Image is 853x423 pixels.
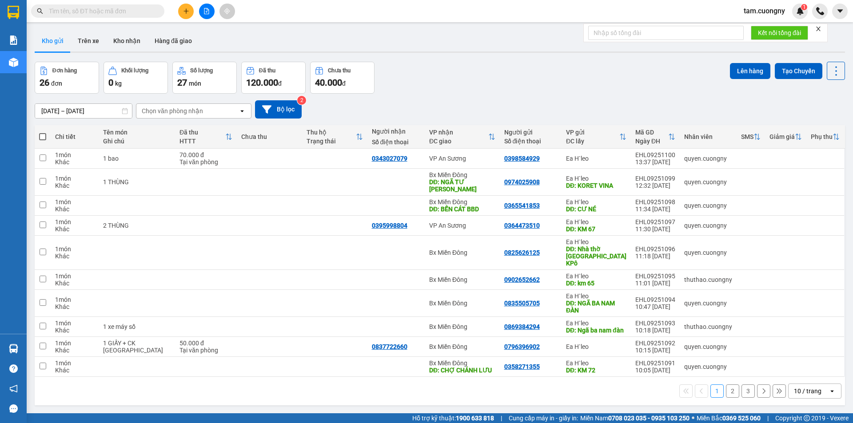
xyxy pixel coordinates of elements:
div: Bx Miền Đông [429,171,495,178]
button: Lên hàng [730,63,770,79]
div: quyen.cuongny [684,222,732,229]
div: Ea H`leo [566,360,626,367]
th: Toggle SortBy [765,125,806,149]
div: thuthao.cuongny [684,323,732,330]
div: 1 món [55,320,94,327]
div: quyen.cuongny [684,300,732,307]
div: DĐ: Nhà thờ Vinh Hà Chư KPô [566,245,626,267]
div: EHL09251091 [635,360,675,367]
div: Bx Miền Đông [429,300,495,307]
button: Trên xe [71,30,106,51]
div: Ea H`leo [566,218,626,225]
span: đơn [51,80,62,87]
div: 1 món [55,340,94,347]
img: solution-icon [9,36,18,45]
div: 1 món [55,218,94,225]
div: 0835505705 [504,300,540,307]
div: DĐ: CƯ NÉ [566,206,626,213]
span: 27 [177,77,187,88]
div: EHL09251097 [635,218,675,225]
div: 1 bao [103,155,171,162]
div: EHL09251095 [635,273,675,280]
span: close [815,26,821,32]
div: SMS [741,133,753,140]
sup: 2 [297,96,306,105]
div: DĐ: KM 67 [566,225,626,233]
div: 1 món [55,296,94,303]
div: 1 món [55,273,94,280]
div: VP gửi [566,129,619,136]
div: 11:30 [DATE] [635,225,675,233]
span: ⚪️ [692,416,694,420]
div: VP nhận [429,129,488,136]
div: 0343027079 [372,155,407,162]
th: Toggle SortBy [737,125,765,149]
div: DĐ: NGÃ TƯ HÒA LÂN [429,178,495,193]
div: quyen.cuongny [684,343,732,350]
div: 0395998804 [372,222,407,229]
span: Hỗ trợ kỹ thuật: [412,413,494,423]
div: quyen.cuongny [684,363,732,370]
div: Khác [55,327,94,334]
div: 13:37 [DATE] [635,158,675,166]
div: Bx Miền Đông [429,323,495,330]
th: Toggle SortBy [175,125,237,149]
div: Khác [55,303,94,310]
div: Bx Miền Đông [429,198,495,206]
div: EHL09251100 [635,151,675,158]
button: Chưa thu40.000đ [310,62,375,94]
button: Tạo Chuyến [775,63,822,79]
div: Khác [55,253,94,260]
div: DĐ: BẾN CÁT BBD [429,206,495,213]
div: DĐ: CHỢ CHÁNH LƯU [429,367,495,374]
div: 10 / trang [794,387,821,395]
div: 50.000 đ [179,340,232,347]
div: 0796396902 [504,343,540,350]
div: Tại văn phòng [179,158,232,166]
button: Khối lượng0kg [104,62,168,94]
button: 1 [710,384,724,398]
div: 0869384294 [504,323,540,330]
div: Mã GD [635,129,668,136]
strong: 0708 023 035 - 0935 103 250 [608,415,690,422]
svg: open [239,107,246,115]
div: 10:47 [DATE] [635,303,675,310]
div: ĐC lấy [566,138,619,145]
div: 2 THÙNG [103,222,171,229]
div: Ea H`leo [566,320,626,327]
div: Ea H`leo [566,238,626,245]
span: Cung cấp máy in - giấy in: [509,413,578,423]
div: Số điện thoại [504,138,557,145]
strong: 0369 525 060 [722,415,761,422]
div: 1 món [55,198,94,206]
th: Toggle SortBy [302,125,367,149]
button: plus [178,4,194,19]
button: Kho nhận [106,30,147,51]
div: DĐ: KM 72 [566,367,626,374]
span: đ [342,80,346,87]
div: HTTT [179,138,225,145]
input: Nhập số tổng đài [588,26,744,40]
div: EHL09251098 [635,198,675,206]
span: question-circle [9,364,18,373]
div: Khác [55,367,94,374]
div: 1 xe máy số [103,323,171,330]
div: 0837722660 [372,343,407,350]
span: aim [224,8,230,14]
span: kg [115,80,122,87]
div: Trạng thái [307,138,356,145]
div: 1 món [55,245,94,253]
div: EHL09251096 [635,245,675,253]
span: Miền Bắc [697,413,761,423]
div: 11:34 [DATE] [635,206,675,213]
sup: 1 [801,4,807,10]
div: 11:01 [DATE] [635,280,675,287]
div: Khối lượng [121,67,148,74]
input: Tìm tên, số ĐT hoặc mã đơn [49,6,154,16]
th: Toggle SortBy [562,125,631,149]
div: EHL09251094 [635,296,675,303]
div: 1 món [55,360,94,367]
strong: 1900 633 818 [456,415,494,422]
div: 12:32 [DATE] [635,182,675,189]
span: 0 [108,77,113,88]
